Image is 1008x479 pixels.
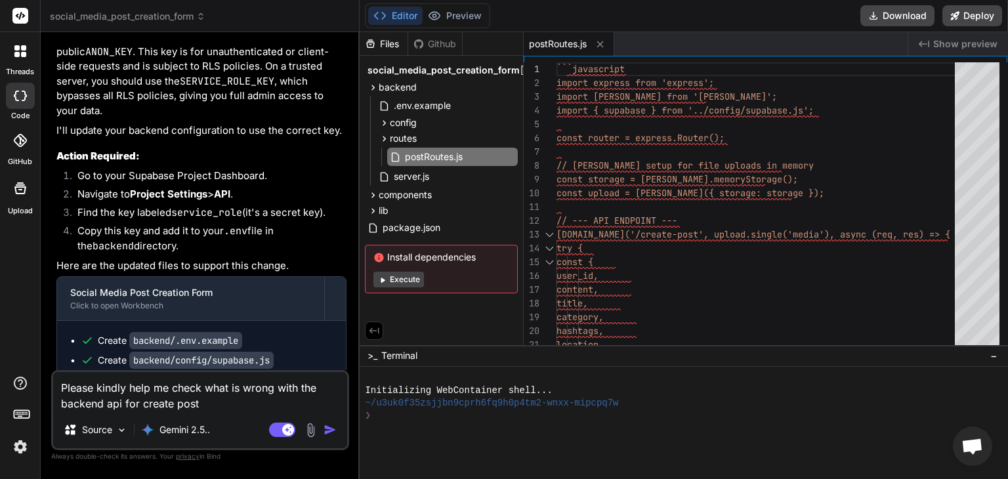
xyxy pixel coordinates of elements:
[98,334,242,347] div: Create
[556,242,583,254] span: try {
[524,241,539,255] div: 14
[6,66,34,77] label: threads
[524,338,539,352] div: 21
[933,37,997,51] span: Show preview
[85,45,133,58] code: ANON_KEY
[990,349,997,362] span: −
[524,159,539,173] div: 8
[556,104,814,116] span: import { supabase } from '../config/supabase.js';
[50,10,205,23] span: social_media_post_creation_form
[860,5,934,26] button: Download
[70,286,311,299] div: Social Media Post Creation Form
[365,409,371,422] span: ❯
[556,91,777,102] span: import [PERSON_NAME] from '[PERSON_NAME]';
[93,239,134,253] code: backend
[129,352,274,369] code: backend/config/supabase.js
[556,297,588,309] span: title,
[176,452,199,460] span: privacy
[556,270,598,281] span: user_id,
[67,169,346,187] li: Go to your Supabase Project Dashboard.
[56,15,346,119] p: The error "new row violates row-level security policy" happens because your backend is using Supa...
[524,90,539,104] div: 3
[556,325,604,337] span: hashtags,
[8,205,33,217] label: Upload
[556,339,604,350] span: location,
[953,427,992,466] a: Open chat
[70,301,311,311] div: Click to open Workbench
[379,81,417,94] span: backend
[524,269,539,283] div: 16
[51,450,349,463] p: Always double-check its answers. Your in Bind
[159,423,210,436] p: Gemini 2.5..
[324,423,337,436] img: icon
[367,349,377,362] span: >_
[524,131,539,145] div: 6
[67,224,346,253] li: Copy this key and add it to your file in the directory.
[141,423,154,436] img: Gemini 2.5 Pro
[129,332,242,349] code: backend/.env.example
[524,228,539,241] div: 13
[524,62,539,76] div: 1
[829,228,950,240] span: , async (req, res) => {
[53,372,347,411] textarea: Please kindly help me check what is wrong with the backend api for create post
[116,425,127,436] img: Pick Models
[524,297,539,310] div: 18
[988,345,1000,366] button: −
[556,63,625,75] span: ```javascript
[556,311,604,323] span: category,
[56,123,346,138] p: I'll update your backend configuration to use the correct key.
[524,76,539,90] div: 2
[224,224,247,238] code: .env
[541,255,558,269] div: Click to collapse the range.
[8,156,32,167] label: GitHub
[556,173,798,185] span: const storage = [PERSON_NAME].memoryStorage();
[180,75,274,88] code: SERVICE_ROLE_KEY
[524,186,539,200] div: 10
[524,173,539,186] div: 9
[130,188,207,200] strong: Project Settings
[365,385,552,397] span: Initializing WebContainer shell...
[379,188,432,201] span: components
[9,436,31,458] img: settings
[524,214,539,228] div: 12
[524,324,539,338] div: 20
[360,37,408,51] div: Files
[379,204,388,217] span: lib
[524,283,539,297] div: 17
[556,132,724,144] span: const router = express.Router();
[365,397,618,409] span: ~/u3uk0f35zsjjbn9cprh6fq9h0p4tm2-wnxx-mipcpq7w
[56,150,140,162] strong: Action Required:
[392,98,452,114] span: .env.example
[56,259,346,274] p: Here are the updated files to support this change.
[524,145,539,159] div: 7
[82,423,112,436] p: Source
[57,277,324,320] button: Social Media Post Creation FormClick to open Workbench
[529,37,587,51] span: postRoutes.js
[942,5,1002,26] button: Deploy
[67,205,346,224] li: Find the key labeled (it's a secret key).
[556,159,814,171] span: // [PERSON_NAME] setup for file uploads in memory
[11,110,30,121] label: code
[390,116,417,129] span: config
[67,187,346,205] li: Navigate to > .
[368,7,423,25] button: Editor
[556,77,714,89] span: import express from 'express';
[214,188,230,200] strong: API
[541,228,558,241] div: Click to collapse the range.
[556,283,598,295] span: content,
[541,241,558,255] div: Click to collapse the range.
[556,256,593,268] span: const {
[556,215,677,226] span: // --- API ENDPOINT ---
[524,117,539,131] div: 5
[423,7,487,25] button: Preview
[381,349,417,362] span: Terminal
[373,272,424,287] button: Execute
[171,206,242,219] code: service_role
[373,251,509,264] span: Install dependencies
[556,228,829,240] span: [DOMAIN_NAME]('/create-post', upload.single('media')
[404,149,464,165] span: postRoutes.js
[524,310,539,324] div: 19
[524,104,539,117] div: 4
[98,354,274,367] div: Create
[524,255,539,269] div: 15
